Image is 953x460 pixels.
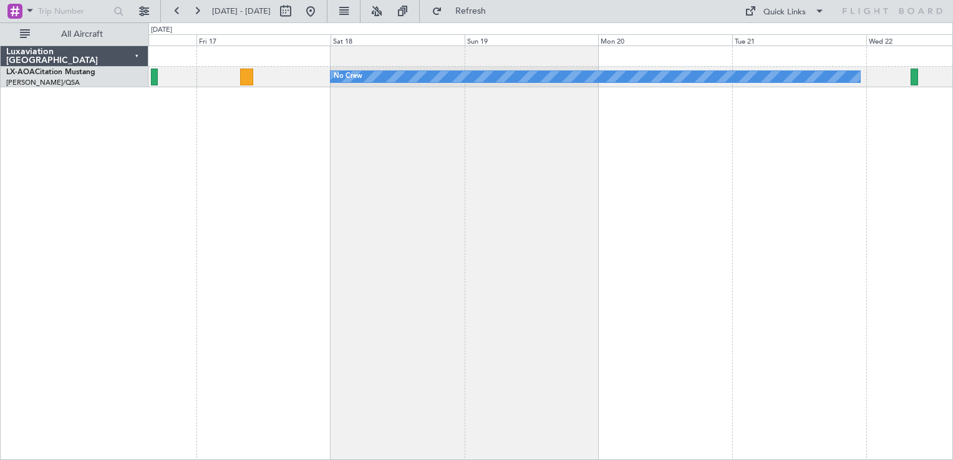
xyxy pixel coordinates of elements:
button: Refresh [426,1,501,21]
div: Sun 19 [465,34,599,46]
div: No Crew [334,67,362,86]
a: [PERSON_NAME]/QSA [6,78,80,87]
div: Sat 18 [331,34,465,46]
div: [DATE] [151,25,172,36]
div: Fri 17 [196,34,331,46]
a: LX-AOACitation Mustang [6,69,95,76]
span: LX-AOA [6,69,35,76]
button: All Aircraft [14,24,135,44]
input: Trip Number [38,2,110,21]
button: Quick Links [738,1,831,21]
div: Tue 21 [732,34,866,46]
span: All Aircraft [32,30,132,39]
span: [DATE] - [DATE] [212,6,271,17]
div: Mon 20 [598,34,732,46]
div: Quick Links [763,6,806,19]
span: Refresh [445,7,497,16]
